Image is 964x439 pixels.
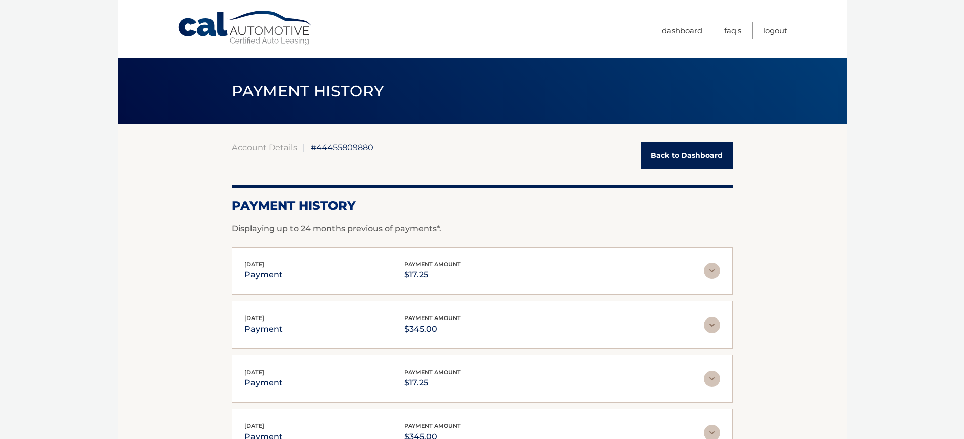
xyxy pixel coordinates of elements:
img: accordion-rest.svg [704,317,720,333]
span: [DATE] [244,369,264,376]
p: $17.25 [404,376,461,390]
span: payment amount [404,422,461,429]
p: payment [244,322,283,336]
p: payment [244,376,283,390]
span: payment amount [404,369,461,376]
p: $17.25 [404,268,461,282]
span: payment amount [404,314,461,322]
span: payment amount [404,261,461,268]
h2: Payment History [232,198,733,213]
a: Cal Automotive [177,10,314,46]
p: $345.00 [404,322,461,336]
span: PAYMENT HISTORY [232,82,384,100]
span: | [303,142,305,152]
a: Account Details [232,142,297,152]
img: accordion-rest.svg [704,371,720,387]
img: accordion-rest.svg [704,263,720,279]
a: Back to Dashboard [641,142,733,169]
a: Dashboard [662,22,702,39]
a: Logout [763,22,787,39]
p: Displaying up to 24 months previous of payments*. [232,223,733,235]
span: #44455809880 [311,142,373,152]
span: [DATE] [244,422,264,429]
a: FAQ's [724,22,741,39]
p: payment [244,268,283,282]
span: [DATE] [244,314,264,322]
span: [DATE] [244,261,264,268]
